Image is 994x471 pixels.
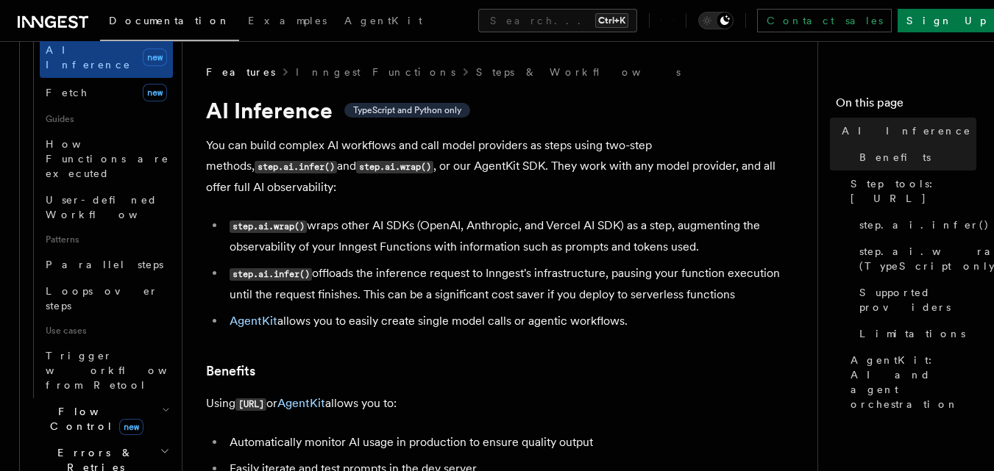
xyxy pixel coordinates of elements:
[100,4,239,41] a: Documentation
[225,263,795,305] li: offloads the inference request to Inngest's infrastructure, pausing your function execution until...
[109,15,230,26] span: Documentation
[46,350,207,391] span: Trigger workflows from Retool
[248,15,327,26] span: Examples
[356,161,433,173] code: step.ai.wrap()
[46,259,163,270] span: Parallel steps
[595,13,628,28] kbd: Ctrl+K
[836,94,976,118] h4: On this page
[46,87,88,98] span: Fetch
[206,361,255,381] a: Benefits
[853,279,976,320] a: Supported providers
[296,65,455,79] a: Inngest Functions
[40,187,173,228] a: User-defined Workflows
[40,278,173,319] a: Loops over steps
[353,104,461,116] span: TypeScript and Python only
[230,268,312,281] code: step.ai.infer()
[859,285,976,314] span: Supported providers
[836,118,976,144] a: AI Inference
[698,12,734,29] button: Toggle dark mode
[40,319,173,342] span: Use cases
[40,37,173,78] a: AI Inferencenew
[859,326,965,341] span: Limitations
[143,48,167,66] span: new
[225,432,795,453] li: Automatically monitor AI usage in production to ensure quality output
[239,4,336,40] a: Examples
[26,398,173,439] button: Flow Controlnew
[859,150,931,165] span: Benefits
[230,314,277,328] a: AgentKit
[235,398,266,411] code: [URL]
[853,320,976,347] a: Limitations
[225,215,795,257] li: wraps other AI SDKs (OpenAI, Anthropic, and Vercel AI SDK) as a step, augmenting the observabilit...
[40,107,173,131] span: Guides
[206,135,795,198] p: You can build complex AI workflows and call model providers as steps using two-step methods, and ...
[40,78,173,107] a: Fetchnew
[344,15,422,26] span: AgentKit
[851,353,976,411] span: AgentKit: AI and agent orchestration
[476,65,681,79] a: Steps & Workflows
[143,84,167,101] span: new
[225,311,795,331] li: allows you to easily create single model calls or agentic workflows.
[206,393,795,414] p: Using or allows you to:
[206,65,275,79] span: Features
[853,238,976,279] a: step.ai.wrap() (TypeScript only)
[853,144,976,170] a: Benefits
[859,217,990,232] span: step.ai.infer()
[230,220,307,233] code: step.ai.wrap()
[26,404,162,434] span: Flow Control
[336,4,431,40] a: AgentKit
[255,161,337,173] code: step.ai.infer()
[46,194,178,220] span: User-defined Workflows
[845,170,976,212] a: Step tools: [URL]
[845,347,976,417] a: AgentKit: AI and agent orchestration
[478,9,637,32] button: Search...Ctrl+K
[46,138,169,179] span: How Functions are executed
[757,9,892,32] a: Contact sales
[40,228,173,251] span: Patterns
[119,419,143,435] span: new
[851,176,976,206] span: Step tools: [URL]
[277,396,325,410] a: AgentKit
[206,97,795,123] h1: AI Inference
[40,342,173,398] a: Trigger workflows from Retool
[40,131,173,187] a: How Functions are executed
[40,251,173,278] a: Parallel steps
[46,285,158,312] span: Loops over steps
[46,44,131,71] span: AI Inference
[853,212,976,238] a: step.ai.infer()
[842,123,971,138] span: AI Inference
